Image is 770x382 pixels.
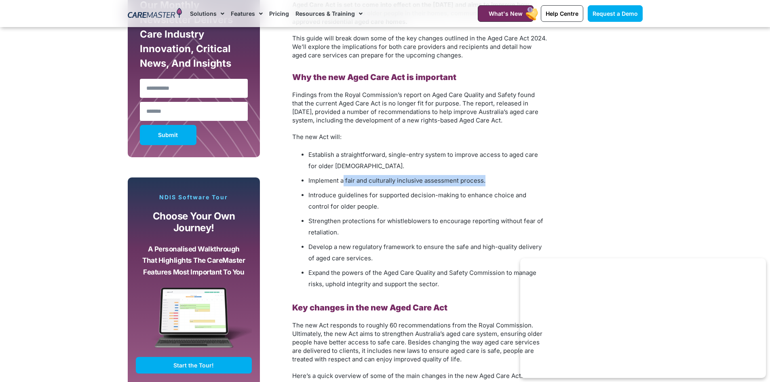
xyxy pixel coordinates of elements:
[489,10,523,17] span: What's New
[520,258,766,378] iframe: Popup CTA
[292,371,547,380] p: Here’s a quick overview of some of the main changes in the new Aged Care Act.
[308,241,547,264] li: Develop a new regulatory framework to ensure the safe and high-quality delivery of aged care serv...
[546,10,578,17] span: Help Centre
[292,91,547,125] p: Findings from the Royal Commission’s report on Aged Care Quality and Safety found that the curren...
[142,211,246,234] p: Choose your own journey!
[140,125,196,145] button: Submit
[292,34,547,59] p: This guide will break down some of the key changes outlined in the Aged Care Act 2024. We’ll expl...
[588,5,643,22] a: Request a Demo
[173,362,214,369] span: Start the Tour!
[292,72,456,82] strong: Why the new Aged Care Act is important
[308,190,547,212] li: Introduce guidelines for supported decision-making to enhance choice and control for older people.
[136,194,252,201] p: NDIS Software Tour
[478,5,534,22] a: What's New
[308,175,547,186] li: Implement a fair and culturally inclusive assessment process.
[136,357,252,374] a: Start the Tour!
[541,5,583,22] a: Help Centre
[128,8,182,20] img: CareMaster Logo
[158,133,178,137] span: Submit
[142,243,246,278] p: A personalised walkthrough that highlights the CareMaster features most important to you
[308,215,547,238] li: Strengthen protections for whistleblowers to encourage reporting without fear of retaliation.
[292,133,547,141] p: The new Act will:
[308,149,547,172] li: Establish a straightforward, single-entry system to improve access to aged care for older [DEMOGR...
[136,287,252,357] img: CareMaster Software Mockup on Screen
[292,321,547,363] p: The new Act responds to roughly 60 recommendations from the Royal Commission. Ultimately, the new...
[593,10,638,17] span: Request a Demo
[292,303,447,312] strong: Key changes in the new Aged Care Act
[308,267,547,290] li: Expand the powers of the Aged Care Quality and Safety Commission to manage risks, uphold integrit...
